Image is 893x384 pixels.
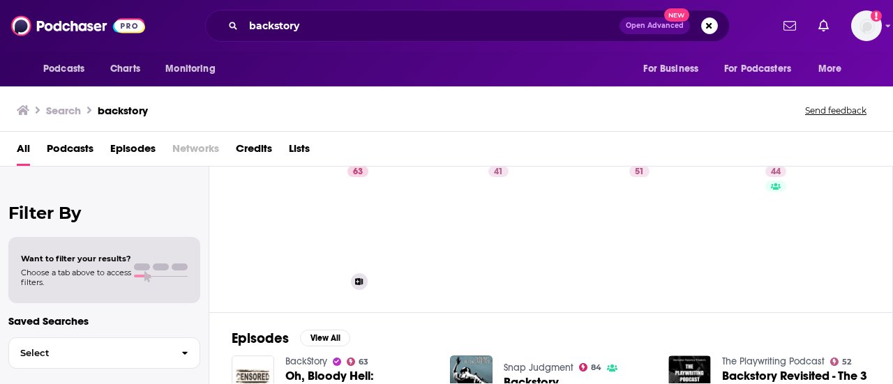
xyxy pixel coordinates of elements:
a: Snap Judgment [504,362,573,374]
svg: Add a profile image [871,10,882,22]
button: Select [8,337,200,369]
a: 52 [830,358,852,366]
span: Logged in as psamuelson01 [851,10,882,41]
a: 44 [661,160,796,295]
a: 44 [765,166,786,177]
h2: Filter By [8,203,200,223]
img: User Profile [851,10,882,41]
button: open menu [715,56,811,82]
span: Choose a tab above to access filters. [21,268,131,287]
button: open menu [633,56,716,82]
span: 63 [353,165,363,179]
a: Show notifications dropdown [778,14,802,38]
span: 84 [591,364,601,371]
h2: Episodes [232,330,289,347]
a: Charts [101,56,149,82]
span: Monitoring [165,59,215,79]
span: Open Advanced [626,22,684,29]
button: open menu [809,56,860,82]
span: 63 [359,359,368,365]
button: Open AdvancedNew [620,17,690,34]
span: New [664,8,689,22]
a: The Playwriting Podcast [722,355,825,367]
span: Networks [172,137,219,166]
h3: backstory [98,104,148,117]
span: 51 [635,165,644,179]
a: 63 [347,358,369,366]
a: Credits [236,137,272,166]
span: Podcasts [43,59,84,79]
span: 41 [494,165,503,179]
span: 52 [842,359,851,365]
input: Search podcasts, credits, & more... [243,15,620,37]
a: Show notifications dropdown [813,14,834,38]
a: Episodes [110,137,156,166]
a: Podcasts [47,137,93,166]
button: Show profile menu [851,10,882,41]
span: 44 [771,165,781,179]
a: 51 [520,160,655,295]
button: Send feedback [801,105,871,116]
a: Lists [289,137,310,166]
span: Select [9,348,170,358]
a: 63BackStory [239,160,374,295]
button: View All [300,330,350,346]
span: For Podcasters [724,59,791,79]
img: Podchaser - Follow, Share and Rate Podcasts [11,13,145,39]
a: BackStory [285,355,327,367]
span: Charts [110,59,140,79]
h3: Search [46,104,81,117]
span: More [818,59,842,79]
h3: BackStory [244,275,345,287]
a: EpisodesView All [232,330,350,347]
a: 63 [347,166,368,177]
a: 41 [488,166,509,177]
p: Saved Searches [8,314,200,328]
a: All [17,137,30,166]
a: 41 [380,160,515,295]
button: open menu [156,56,233,82]
button: open menu [33,56,103,82]
span: For Business [643,59,698,79]
div: Search podcasts, credits, & more... [205,10,730,42]
a: 84 [579,363,602,371]
a: 51 [629,166,650,177]
span: Want to filter your results? [21,254,131,263]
